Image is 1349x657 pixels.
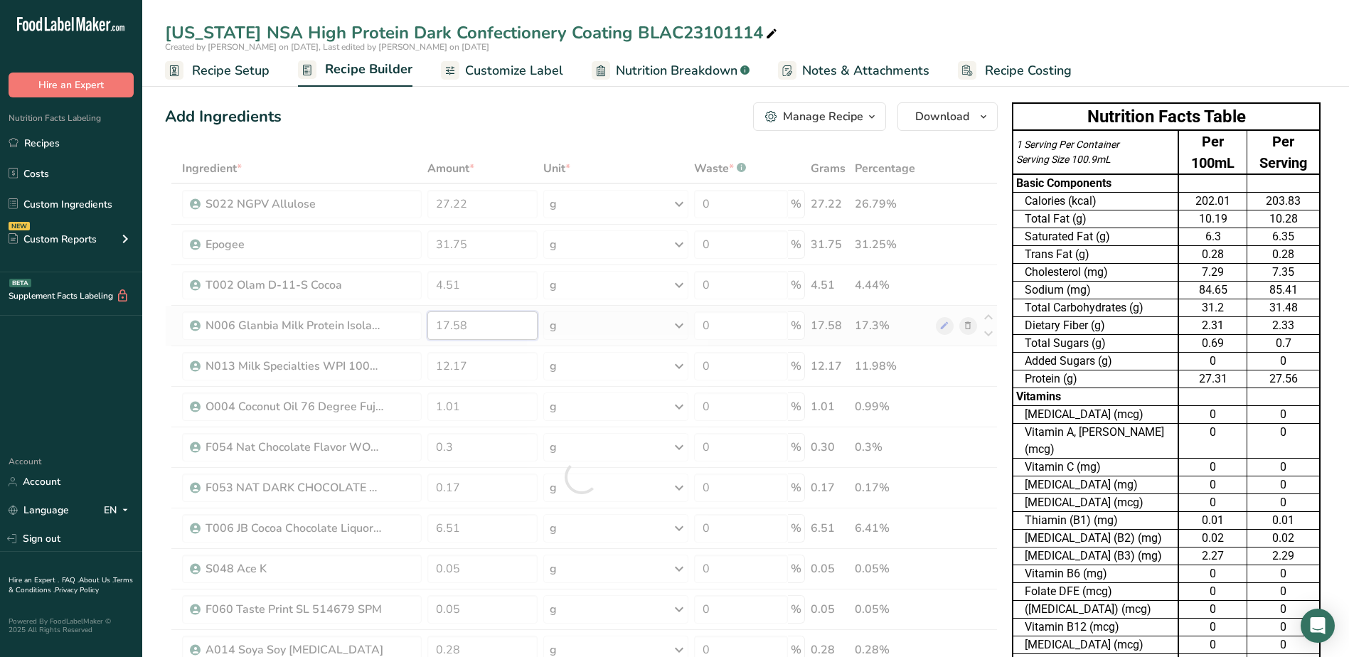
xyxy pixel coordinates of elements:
td: Total Sugars (g) [1013,335,1178,353]
div: 0 [1250,459,1316,476]
div: NEW [9,222,30,230]
div: Open Intercom Messenger [1301,609,1335,643]
a: Recipe Builder [298,53,412,87]
div: BETA [9,279,31,287]
div: 0 [1182,565,1244,582]
div: 0 [1250,636,1316,653]
div: 202.01 [1182,193,1244,210]
span: Recipe Setup [192,61,270,80]
div: 2.33 [1250,317,1316,334]
td: Cholesterol (mg) [1013,264,1178,282]
div: 0.02 [1182,530,1244,547]
div: 6.3 [1182,228,1244,245]
td: [MEDICAL_DATA] (mcg) [1013,636,1178,654]
td: Vitamin B6 (mg) [1013,565,1178,583]
span: Created by [PERSON_NAME] on [DATE], Last edited by [PERSON_NAME] on [DATE] [165,41,489,53]
div: [US_STATE] NSA High Protein Dark Confectionery Coating BLAC23101114 [165,20,780,46]
div: 0.28 [1250,246,1316,263]
span: 100.9mL [1071,154,1111,165]
div: 7.29 [1182,264,1244,281]
div: Add Ingredients [165,105,282,129]
div: 0 [1250,353,1316,370]
a: Language [9,498,69,523]
td: [MEDICAL_DATA] (B3) (mg) [1013,547,1178,565]
div: Custom Reports [9,232,97,247]
td: Vitamin B12 (mcg) [1013,619,1178,636]
div: 27.31 [1182,370,1244,388]
td: Calories (kcal) [1013,193,1178,210]
div: 0 [1182,494,1244,511]
div: 203.83 [1250,193,1316,210]
div: 0.7 [1250,335,1316,352]
a: Notes & Attachments [778,55,929,87]
span: Nutrition Breakdown [616,61,737,80]
a: Recipe Setup [165,55,270,87]
button: Download [897,102,998,131]
td: ([MEDICAL_DATA]) (mcg) [1013,601,1178,619]
td: Sodium (mg) [1013,282,1178,299]
td: Per Serving [1247,130,1320,174]
div: 0.01 [1182,512,1244,529]
td: [MEDICAL_DATA] (mg) [1013,476,1178,494]
div: 0.01 [1250,512,1316,529]
div: 31.48 [1250,299,1316,316]
span: Serving Size [1016,154,1069,165]
div: 0 [1182,353,1244,370]
td: Thiamin (B1) (mg) [1013,512,1178,530]
a: Recipe Costing [958,55,1072,87]
div: 27.56 [1250,370,1316,388]
span: Recipe Builder [325,60,412,79]
a: Customize Label [441,55,563,87]
td: Per 100mL [1178,130,1247,174]
div: 84.65 [1182,282,1244,299]
div: 0 [1250,476,1316,493]
div: 85.41 [1250,282,1316,299]
td: [MEDICAL_DATA] (B2) (mg) [1013,530,1178,547]
div: Manage Recipe [783,108,863,125]
div: 7.35 [1250,264,1316,281]
div: 0 [1182,636,1244,653]
span: Customize Label [465,61,563,80]
a: About Us . [79,575,113,585]
div: 1 Serving Per Container [1016,137,1175,152]
td: Added Sugars (g) [1013,353,1178,370]
div: 0 [1250,406,1316,423]
button: Manage Recipe [753,102,886,131]
td: Total Carbohydrates (g) [1013,299,1178,317]
td: Trans Fat (g) [1013,246,1178,264]
td: Vitamin C (mg) [1013,459,1178,476]
div: 10.28 [1250,210,1316,228]
td: Basic Components [1013,174,1178,193]
div: 0 [1182,406,1244,423]
a: Privacy Policy [55,585,99,595]
div: 31.2 [1182,299,1244,316]
div: 0 [1250,565,1316,582]
a: Hire an Expert . [9,575,59,585]
td: Total Fat (g) [1013,210,1178,228]
div: 0.02 [1250,530,1316,547]
div: 0 [1250,601,1316,618]
td: [MEDICAL_DATA] (mcg) [1013,494,1178,512]
div: Powered By FoodLabelMaker © 2025 All Rights Reserved [9,617,134,634]
span: Download [915,108,969,125]
td: Protein (g) [1013,370,1178,388]
td: Saturated Fat (g) [1013,228,1178,246]
div: 0 [1250,494,1316,511]
div: EN [104,502,134,519]
div: 6.35 [1250,228,1316,245]
a: FAQ . [62,575,79,585]
span: Notes & Attachments [802,61,929,80]
div: 2.31 [1182,317,1244,334]
th: Nutrition Facts Table [1013,103,1320,130]
div: 0 [1182,601,1244,618]
td: Folate DFE (mcg) [1013,583,1178,601]
a: Nutrition Breakdown [592,55,750,87]
td: Vitamin A, [PERSON_NAME] (mcg) [1013,424,1178,459]
td: Dietary Fiber (g) [1013,317,1178,335]
td: Vitamins [1013,388,1178,406]
div: 0 [1182,476,1244,493]
div: 0 [1250,619,1316,636]
div: 0 [1182,619,1244,636]
a: Terms & Conditions . [9,575,133,595]
div: 0.69 [1182,335,1244,352]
